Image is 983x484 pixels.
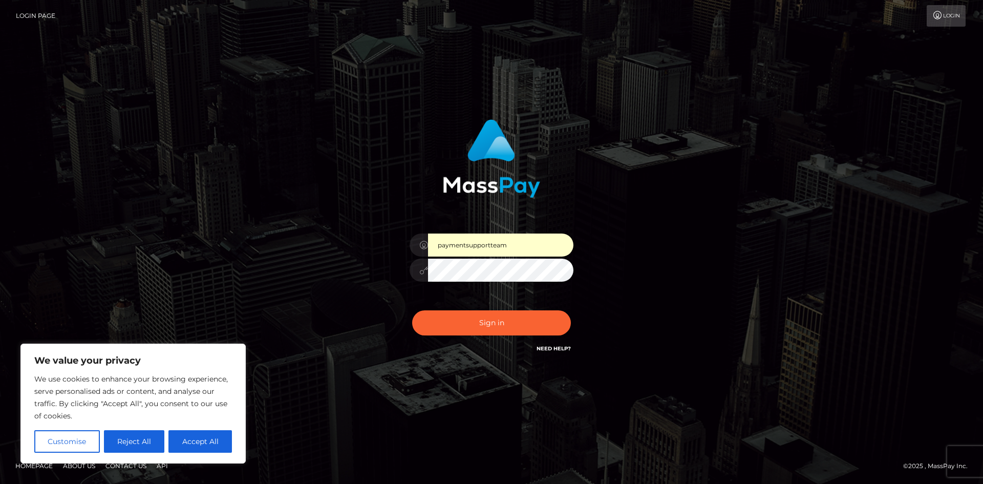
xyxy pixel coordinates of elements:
[11,458,57,474] a: Homepage
[34,373,232,422] p: We use cookies to enhance your browsing experience, serve personalised ads or content, and analys...
[16,5,55,27] a: Login Page
[927,5,966,27] a: Login
[20,344,246,464] div: We value your privacy
[104,430,165,453] button: Reject All
[537,345,571,352] a: Need Help?
[443,119,540,198] img: MassPay Login
[34,354,232,367] p: We value your privacy
[59,458,99,474] a: About Us
[101,458,151,474] a: Contact Us
[903,460,975,472] div: © 2025 , MassPay Inc.
[153,458,172,474] a: API
[34,430,100,453] button: Customise
[168,430,232,453] button: Accept All
[412,310,571,335] button: Sign in
[428,234,573,257] input: Username...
